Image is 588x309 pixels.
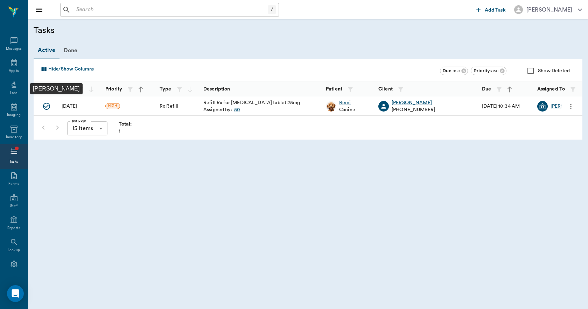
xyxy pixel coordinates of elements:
p: Assigned by: [203,106,232,113]
div: Priority:asc [471,67,506,75]
strong: Patient [326,87,342,92]
button: more [565,100,576,112]
strong: Priority [105,87,122,92]
div: [PERSON_NAME] [526,6,572,14]
div: 1 [119,121,132,135]
div: Labs [10,90,17,96]
div: Imaging [7,113,21,118]
a: 50 [234,106,240,113]
input: Search [73,5,268,15]
div: Refill Rx for [MEDICAL_DATA] tablet 25mg [203,99,319,106]
div: Done [59,42,82,59]
strong: Due [482,87,491,92]
h5: Tasks [34,25,217,36]
p: Canine [339,106,355,113]
img: Profile Image [326,101,336,112]
p: [PHONE_NUMBER] [392,106,435,113]
span: HIGH [106,103,120,108]
strong: Description [203,87,230,92]
button: Close drawer [32,3,46,17]
div: Inventory [6,135,22,140]
strong: Client [378,87,393,92]
div: Active [34,42,59,59]
span: Rx Refill [160,103,178,110]
a: [PERSON_NAME] [392,99,435,106]
a: Remi [339,99,355,106]
strong: Total: [119,122,132,127]
div: 09/11/25 [62,103,77,110]
div: Open Intercom Messenger [7,285,24,302]
button: Add Task [474,3,509,16]
div: Due:asc [440,67,468,75]
span: : asc [443,68,460,73]
b: Priority [474,68,490,73]
button: Select columns [38,63,96,75]
div: Appts [9,68,19,74]
span: : asc [474,68,498,73]
div: 09/12/25 10:34 AM [482,103,520,110]
div: Show Deleted [523,63,570,78]
strong: Assigned To [537,87,565,92]
div: [PERSON_NAME] [30,83,83,94]
button: [PERSON_NAME] [509,3,588,16]
label: per page [72,118,86,123]
div: Messages [6,46,22,52]
strong: Type [160,87,171,92]
b: Due [443,68,451,73]
div: 15 items [67,121,107,135]
button: Mark Done [40,99,54,113]
div: / [268,5,276,14]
